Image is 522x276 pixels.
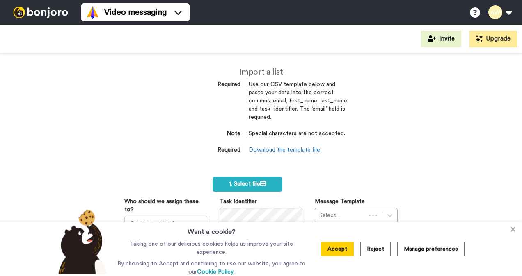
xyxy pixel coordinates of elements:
button: Manage preferences [397,242,465,256]
label: Task Identifier [220,197,257,206]
button: Reject [360,242,391,256]
button: Invite [421,31,461,47]
img: bj-logo-header-white.svg [10,7,71,18]
img: bear-with-cookie.png [51,209,112,274]
p: By choosing to Accept and continuing to use our website, you agree to our . [115,260,308,276]
dd: Special characters are not accepted. [249,130,347,146]
a: Cookie Policy [197,269,234,275]
h2: Import a list [175,68,347,77]
dd: Use our CSV template below and paste your data into the correct columns: email, first_name, last_... [249,81,347,130]
button: Accept [321,242,354,256]
label: Who should we assign these to? [124,197,207,214]
span: 1. Select file [229,181,266,187]
p: Taking one of our delicious cookies helps us improve your site experience. [115,240,308,256]
dt: Required [175,81,240,89]
dt: Required [175,146,240,154]
a: Download the template file [249,147,320,153]
dt: Note [175,130,240,138]
h3: Want a cookie? [188,222,236,237]
img: vm-color.svg [86,6,99,19]
label: Message Template [315,197,365,206]
button: Upgrade [469,31,517,47]
span: Video messaging [104,7,167,18]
